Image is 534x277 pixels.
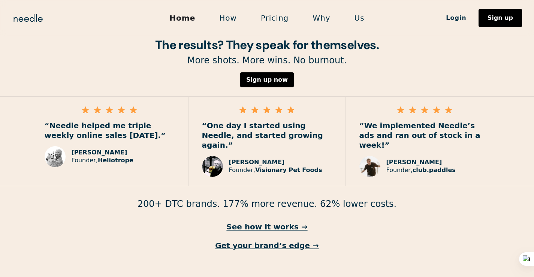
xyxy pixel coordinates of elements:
[359,121,490,150] p: “We implemented Needle’s ads and ran out of stock in a week!”
[155,37,379,53] strong: The results? They speak for themselves.
[249,10,301,26] a: Pricing
[229,166,322,174] p: Founder,
[202,121,332,150] p: “One day I started using Needle, and started growing again.”
[434,12,479,24] a: Login
[45,121,175,140] p: “Needle helped me triple weekly online sales [DATE].”
[240,72,294,87] a: Sign up now
[72,157,133,165] p: Founder,
[479,9,522,27] a: Sign up
[301,10,342,26] a: Why
[72,149,127,156] strong: [PERSON_NAME]
[386,159,442,166] strong: [PERSON_NAME]
[229,159,285,166] strong: [PERSON_NAME]
[246,77,288,83] div: Sign up now
[343,10,377,26] a: Us
[207,10,249,26] a: How
[255,166,322,174] strong: Visionary Pet Foods
[488,15,513,21] div: Sign up
[157,10,207,26] a: Home
[386,166,456,174] p: Founder,
[98,157,133,164] strong: Heliotrope
[413,166,456,174] strong: club.paddles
